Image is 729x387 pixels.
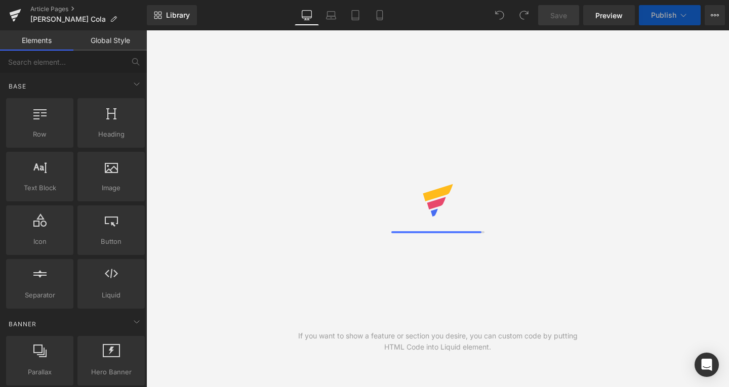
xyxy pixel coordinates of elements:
[80,183,142,193] span: Image
[8,319,37,329] span: Banner
[30,15,106,23] span: [PERSON_NAME] Cola
[80,236,142,247] span: Button
[80,290,142,300] span: Liquid
[80,129,142,140] span: Heading
[147,5,197,25] a: New Library
[166,11,190,20] span: Library
[9,290,70,300] span: Separator
[550,10,567,21] span: Save
[9,183,70,193] span: Text Block
[343,5,368,25] a: Tablet
[292,330,584,353] div: If you want to show a feature or section you desire, you can custom code by putting HTML Code int...
[319,5,343,25] a: Laptop
[651,11,676,19] span: Publish
[295,5,319,25] a: Desktop
[368,5,392,25] a: Mobile
[80,367,142,377] span: Hero Banner
[73,30,147,51] a: Global Style
[9,129,70,140] span: Row
[595,10,623,21] span: Preview
[705,5,725,25] button: More
[639,5,701,25] button: Publish
[8,81,27,91] span: Base
[9,236,70,247] span: Icon
[695,353,719,377] div: Open Intercom Messenger
[30,5,147,13] a: Article Pages
[490,5,510,25] button: Undo
[514,5,534,25] button: Redo
[9,367,70,377] span: Parallax
[583,5,635,25] a: Preview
